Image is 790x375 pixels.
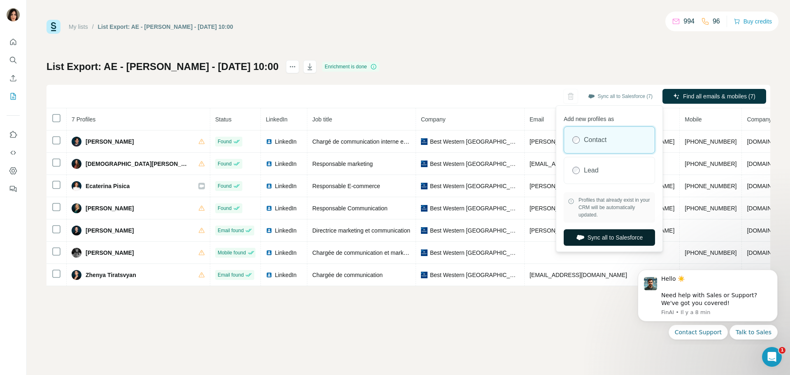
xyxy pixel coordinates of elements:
[322,62,379,72] div: Enrichment is done
[218,249,246,256] span: Mobile found
[421,249,428,256] img: company-logo
[218,160,232,168] span: Found
[312,183,380,189] span: Responsable E-commerce
[685,205,737,212] span: [PHONE_NUMBER]
[312,138,455,145] span: Chargé de communication interne et marque employeur
[286,60,299,73] button: actions
[266,161,272,167] img: LinkedIn logo
[7,127,20,142] button: Use Surfe on LinkedIn
[7,8,20,21] img: Avatar
[86,160,190,168] span: [DEMOGRAPHIC_DATA][PERSON_NAME]
[7,182,20,196] button: Feedback
[582,90,658,102] button: Sync all to Salesforce (7)
[579,196,651,219] span: Profiles that already exist in your CRM will be automatically updated.
[683,16,695,26] p: 994
[86,204,134,212] span: [PERSON_NAME]
[7,163,20,178] button: Dashboard
[72,116,95,123] span: 7 Profiles
[430,182,519,190] span: Best Western [GEOGRAPHIC_DATA]
[46,20,60,34] img: Surfe Logo
[266,227,272,234] img: LinkedIn logo
[218,227,244,234] span: Email found
[685,116,702,123] span: Mobile
[683,92,755,100] span: Find all emails & mobiles (7)
[685,138,737,145] span: [PHONE_NUMBER]
[7,35,20,49] button: Quick start
[218,271,244,279] span: Email found
[7,53,20,68] button: Search
[662,89,766,104] button: Find all emails & mobiles (7)
[86,226,134,235] span: [PERSON_NAME]
[685,183,737,189] span: [PHONE_NUMBER]
[275,182,297,190] span: LinkedIn
[266,272,272,278] img: LinkedIn logo
[530,138,674,145] span: [PERSON_NAME][EMAIL_ADDRESS][DOMAIN_NAME]
[7,145,20,160] button: Use Surfe API
[86,182,130,190] span: Ecaterina Pisica
[421,138,428,145] img: company-logo
[584,135,606,145] label: Contact
[421,227,428,234] img: company-logo
[421,205,428,212] img: company-logo
[266,183,272,189] img: LinkedIn logo
[779,347,785,354] span: 1
[7,89,20,104] button: My lists
[275,271,297,279] span: LinkedIn
[69,23,88,30] a: My lists
[72,248,81,258] img: Avatar
[312,249,416,256] span: Chargée de communication et marketing
[275,226,297,235] span: LinkedIn
[685,161,737,167] span: [PHONE_NUMBER]
[218,205,232,212] span: Found
[275,137,297,146] span: LinkedIn
[72,203,81,213] img: Avatar
[266,138,272,145] img: LinkedIn logo
[430,249,519,257] span: Best Western [GEOGRAPHIC_DATA]
[86,271,136,279] span: Zhenya Tiratsvyan
[312,272,383,278] span: Chargée de communication
[86,137,134,146] span: [PERSON_NAME]
[530,183,674,189] span: [PERSON_NAME][EMAIL_ADDRESS][DOMAIN_NAME]
[312,116,332,123] span: Job title
[72,159,81,169] img: Avatar
[46,60,279,73] h1: List Export: AE - [PERSON_NAME] - [DATE] 10:00
[530,272,627,278] span: [EMAIL_ADDRESS][DOMAIN_NAME]
[275,249,297,257] span: LinkedIn
[218,182,232,190] span: Found
[713,16,720,26] p: 96
[430,137,519,146] span: Best Western [GEOGRAPHIC_DATA]
[530,227,674,234] span: [PERSON_NAME][EMAIL_ADDRESS][DOMAIN_NAME]
[421,161,428,167] img: company-logo
[430,160,519,168] span: Best Western [GEOGRAPHIC_DATA]
[530,205,674,212] span: [PERSON_NAME][EMAIL_ADDRESS][DOMAIN_NAME]
[72,270,81,280] img: Avatar
[266,116,288,123] span: LinkedIn
[530,116,544,123] span: Email
[421,272,428,278] img: company-logo
[266,249,272,256] img: LinkedIn logo
[218,138,232,145] span: Found
[430,226,519,235] span: Best Western [GEOGRAPHIC_DATA]
[584,165,599,175] label: Lead
[275,204,297,212] span: LinkedIn
[421,183,428,189] img: company-logo
[92,23,94,31] li: /
[430,204,519,212] span: Best Western [GEOGRAPHIC_DATA]
[275,160,297,168] span: LinkedIn
[312,227,410,234] span: Directrice marketing et communication
[266,205,272,212] img: LinkedIn logo
[530,161,627,167] span: [EMAIL_ADDRESS][DOMAIN_NAME]
[625,262,790,345] iframe: Intercom notifications message
[564,112,655,123] p: Add new profiles as
[7,71,20,86] button: Enrich CSV
[430,271,519,279] span: Best Western [GEOGRAPHIC_DATA]
[98,23,233,31] div: List Export: AE - [PERSON_NAME] - [DATE] 10:00
[72,226,81,235] img: Avatar
[564,229,655,246] button: Sync all to Salesforce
